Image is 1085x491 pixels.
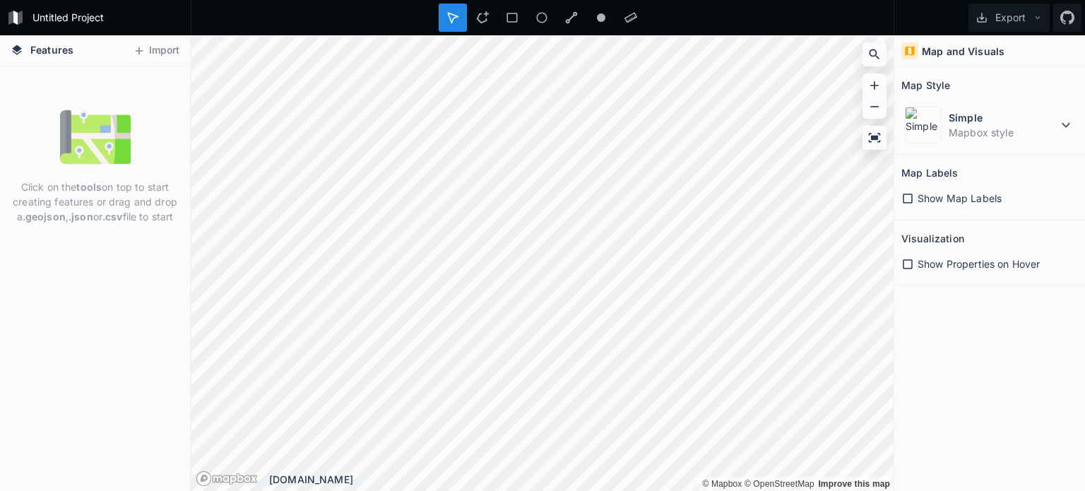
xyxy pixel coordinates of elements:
[30,42,73,57] span: Features
[126,40,186,62] button: Import
[968,4,1050,32] button: Export
[702,479,742,489] a: Mapbox
[69,211,93,223] strong: .json
[23,211,66,223] strong: .geojson
[818,479,890,489] a: Map feedback
[76,181,102,193] strong: tools
[949,110,1057,125] dt: Simple
[901,227,964,249] h2: Visualization
[102,211,123,223] strong: .csv
[949,125,1057,140] dd: Mapbox style
[11,179,179,224] p: Click on the on top to start creating features or drag and drop a , or file to start
[269,472,894,487] div: [DOMAIN_NAME]
[905,107,942,143] img: Simple
[918,191,1002,206] span: Show Map Labels
[196,471,258,487] a: Mapbox logo
[901,74,950,96] h2: Map Style
[901,162,958,184] h2: Map Labels
[60,102,131,172] img: empty
[745,479,814,489] a: OpenStreetMap
[918,256,1040,271] span: Show Properties on Hover
[922,44,1004,59] h4: Map and Visuals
